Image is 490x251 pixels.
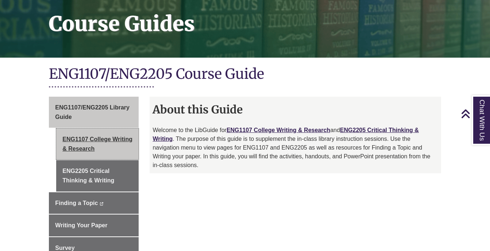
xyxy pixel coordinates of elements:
[153,127,419,142] a: ENG2205 Critical Thinking & Writing
[49,97,139,128] a: ENG1107/ENG2205 Library Guide
[49,65,441,84] h1: ENG1107/ENG2205 Course Guide
[55,200,98,206] span: Finding a Topic
[56,128,139,159] a: ENG1107 College Writing & Research
[153,126,438,170] p: Welcome to the LibGuide for and . The purpose of this guide is to supplement the in-class library...
[227,127,330,133] a: ENG1107 College Writing & Research
[150,100,441,119] h2: About this Guide
[49,215,139,236] a: Writing Your Paper
[100,202,104,205] i: This link opens in a new window
[55,104,130,120] span: ENG1107/ENG2205 Library Guide
[461,109,488,119] a: Back to Top
[55,245,74,251] span: Survey
[49,192,139,214] a: Finding a Topic
[56,160,139,191] a: ENG2205 Critical Thinking & Writing
[55,222,107,228] span: Writing Your Paper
